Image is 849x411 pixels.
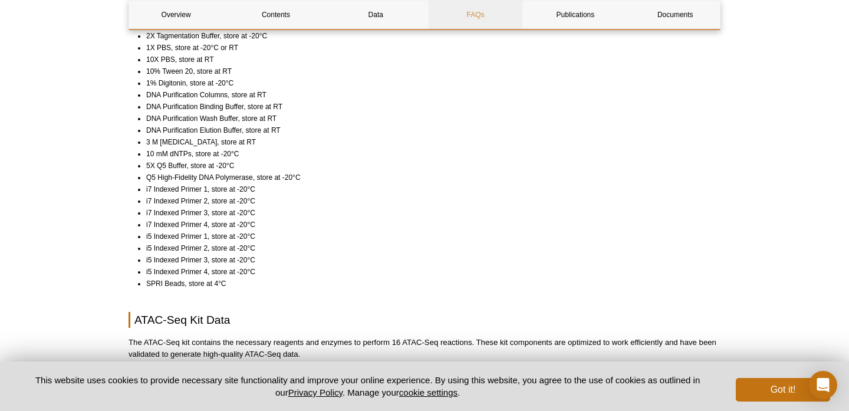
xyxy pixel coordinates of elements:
li: i5 Indexed Primer 3, store at -20°C [146,254,710,266]
li: DNA Purification Elution Buffer, store at RT [146,124,710,136]
li: i7 Indexed Primer 1, store at -20°C [146,183,710,195]
li: 5X Q5 Buffer, store at -20°C [146,160,710,172]
li: 2X Tagmentation Buffer, store at -20°C [146,30,710,42]
li: i7 Indexed Primer 4, store at -20°C [146,219,710,231]
button: Got it! [736,378,830,402]
li: 10% Tween 20, store at RT [146,65,710,77]
li: i5 Indexed Primer 1, store at -20°C [146,231,710,242]
li: i7 Indexed Primer 2, store at -20°C [146,195,710,207]
p: The ATAC-Seq kit contains the necessary reagents and enzymes to perform 16 ATAC-Seq reactions. Th... [129,337,720,360]
li: Q5 High-Fidelity DNA Polymerase, store at -20°C [146,172,710,183]
li: 1X PBS, store at -20°C or RT [146,42,710,54]
button: cookie settings [399,387,458,397]
h2: ATAC-Seq Kit Data [129,312,720,328]
li: 10X PBS, store at RT [146,54,710,65]
a: FAQs [429,1,522,29]
a: Documents [628,1,722,29]
p: This website uses cookies to provide necessary site functionality and improve your online experie... [19,374,716,399]
a: Overview [129,1,223,29]
a: Privacy Policy [288,387,343,397]
div: Open Intercom Messenger [809,371,837,399]
a: Contents [229,1,323,29]
a: Publications [528,1,622,29]
li: i7 Indexed Primer 3, store at -20°C [146,207,710,219]
li: DNA Purification Columns, store at RT [146,89,710,101]
li: DNA Purification Binding Buffer, store at RT [146,101,710,113]
li: DNA Purification Wash Buffer, store at RT [146,113,710,124]
a: Data [329,1,423,29]
li: SPRI Beads, store at 4°C [146,278,710,290]
li: i5 Indexed Primer 2, store at -20°C [146,242,710,254]
li: i5 Indexed Primer 4, store at -20°C [146,266,710,278]
li: 1% Digitonin, store at -20°C [146,77,710,89]
li: 3 M [MEDICAL_DATA], store at RT [146,136,710,148]
li: 10 mM dNTPs, store at -20°C [146,148,710,160]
